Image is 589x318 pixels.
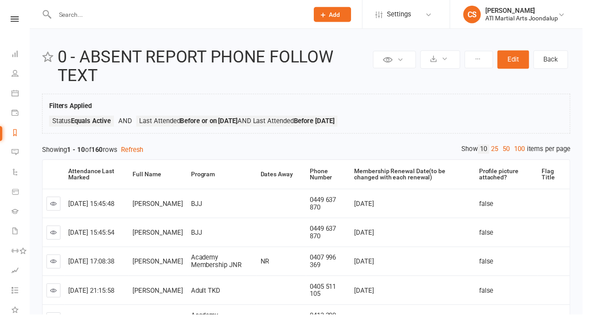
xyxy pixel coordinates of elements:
[358,260,378,268] span: [DATE]
[53,118,112,126] span: Status
[122,146,145,157] button: Refresh
[69,170,123,183] div: Attendance Last Marked
[317,7,355,22] button: Add
[68,147,86,155] strong: 1 - 10
[58,49,375,86] h2: 0 - ABSENT REPORT PHONE FOLLOW TEXT
[69,202,116,210] span: [DATE] 15:45:48
[12,85,30,105] a: Calendar
[92,147,104,155] strong: 160
[193,202,204,210] span: BJJ
[539,51,574,70] a: Back
[484,290,499,298] span: false
[391,4,416,24] span: Settings
[12,105,30,125] a: Payments
[548,170,569,183] div: Flag Title
[333,11,344,18] span: Add
[69,231,116,239] span: [DATE] 15:45:54
[484,170,537,183] div: Profile picture attached?
[467,146,577,155] div: Show items per page
[134,202,185,210] span: [PERSON_NAME]
[69,260,116,268] span: [DATE] 17:08:38
[518,146,533,155] a: 100
[12,264,30,284] a: Assessments
[491,7,564,15] div: [PERSON_NAME]
[50,103,93,111] strong: Filters Applied
[358,202,378,210] span: [DATE]
[263,173,302,179] div: Dates Away
[484,202,499,210] span: false
[134,290,185,298] span: [PERSON_NAME]
[313,227,340,243] span: 0449 637 870
[358,290,378,298] span: [DATE]
[468,6,486,23] div: CS
[134,260,185,268] span: [PERSON_NAME]
[12,45,30,65] a: Dashboard
[491,15,564,23] div: ATI Martial Arts Joondalup
[12,65,30,85] a: People
[484,231,499,239] span: false
[263,260,272,268] span: NR
[506,146,518,155] a: 50
[134,231,185,239] span: [PERSON_NAME]
[141,118,240,126] span: Last Attended
[182,118,240,126] strong: Before or on [DATE]
[483,146,495,155] a: 10
[134,173,182,179] div: Full Name
[358,170,473,183] div: Membership Renewal Date(to be changed with each renewal)
[495,146,506,155] a: 25
[313,286,340,301] span: 0405 511 105
[193,256,244,272] span: Academy Membership JNR
[313,198,340,213] span: 0449 637 870
[43,146,577,157] div: Showing of rows
[503,51,535,70] button: Edit
[297,118,338,126] strong: Before [DATE]
[193,173,253,179] div: Program
[313,256,340,272] span: 0407 996 369
[313,170,347,183] div: Phone Number
[193,231,204,239] span: BJJ
[358,231,378,239] span: [DATE]
[12,185,30,205] a: Product Sales
[53,8,306,21] input: Search...
[72,118,112,126] strong: Equals Active
[12,125,30,145] a: Reports
[193,290,223,298] span: Adult TKD
[484,260,499,268] span: false
[69,290,116,298] span: [DATE] 21:15:58
[240,118,338,126] span: AND Last Attended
